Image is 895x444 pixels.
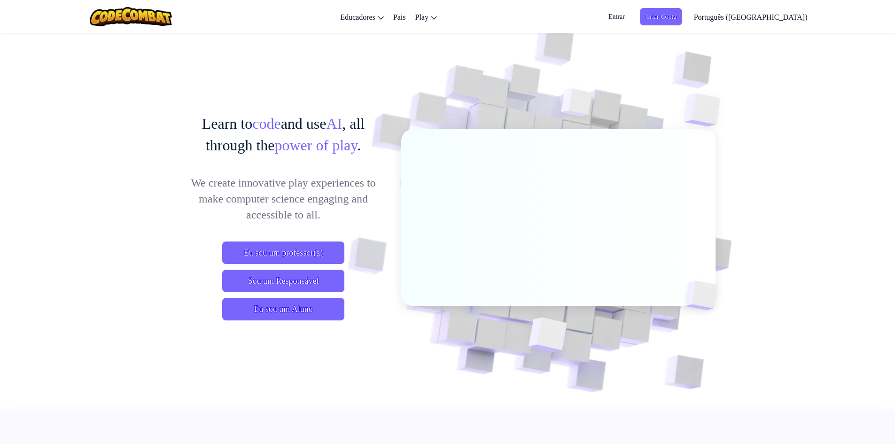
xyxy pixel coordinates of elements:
img: Overlap cubes [543,70,611,140]
span: code [252,115,280,132]
p: We create innovative play experiences to make computer science engaging and accessible to all. [180,175,387,223]
button: Eu sou um Aluno [222,298,344,320]
img: Overlap cubes [665,70,747,150]
img: Overlap cubes [669,261,739,330]
span: AI [327,115,342,132]
button: Criar Conta [640,8,682,25]
span: power of play [275,137,358,154]
a: Play [411,4,442,30]
img: Overlap cubes [505,297,589,375]
span: . [357,137,361,154]
span: Educadores [340,13,375,21]
a: Educadores [335,4,389,30]
a: Português ([GEOGRAPHIC_DATA]) [689,4,812,30]
a: Sou um Responsável [222,270,344,292]
span: Play [415,13,428,21]
span: Learn to [202,115,253,132]
a: Eu sou um professor(a) [222,241,344,264]
img: CodeCombat logo [90,7,172,26]
a: Pais [389,4,411,30]
span: and use [281,115,327,132]
span: Português ([GEOGRAPHIC_DATA]) [694,13,808,21]
button: Entrar [603,8,630,25]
